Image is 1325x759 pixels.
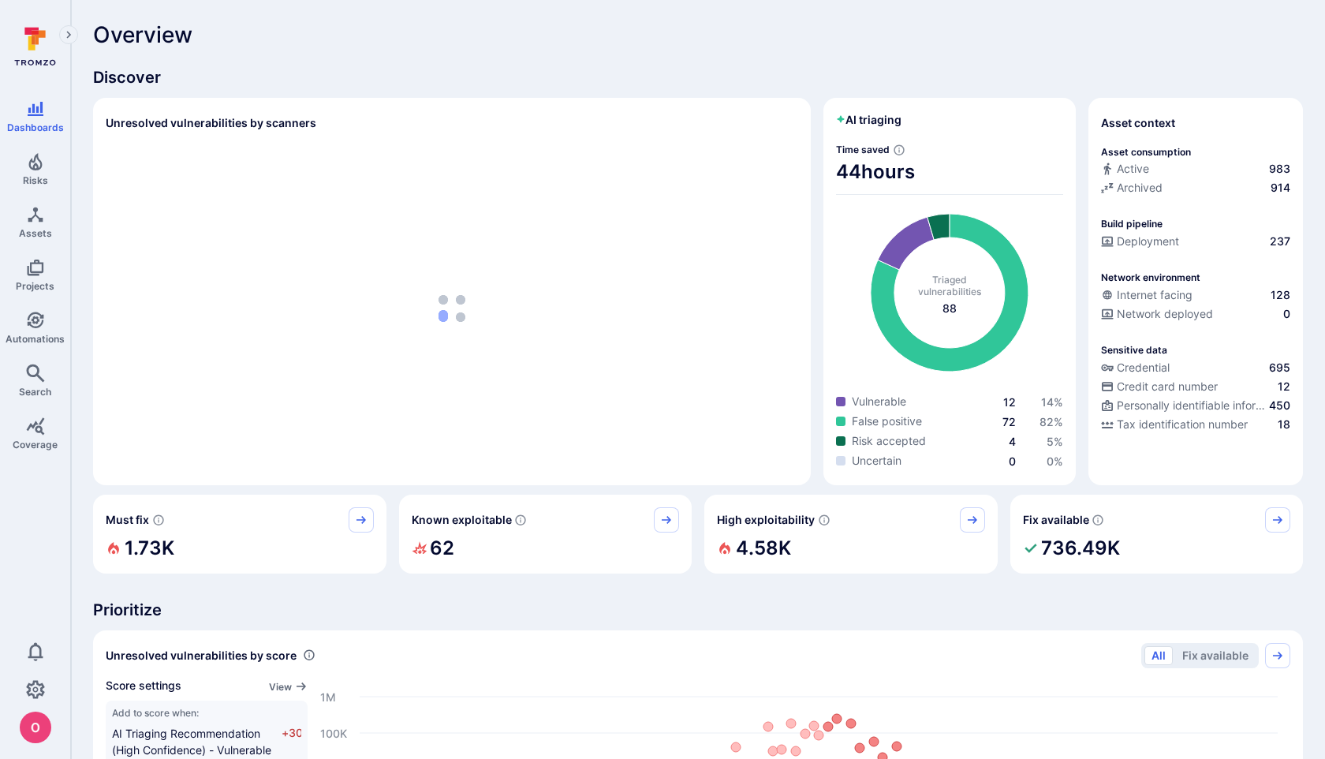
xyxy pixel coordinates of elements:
span: Risk accepted [852,433,926,449]
div: loading spinner [106,145,798,473]
div: Deployment [1101,234,1179,249]
a: Tax identification number18 [1101,417,1290,432]
span: 450 [1269,398,1290,413]
h2: Unresolved vulnerabilities by scanners [106,115,316,131]
div: Evidence indicative of handling user or service credentials [1101,360,1290,379]
span: Vulnerable [852,394,906,409]
span: 18 [1278,417,1290,432]
span: total [942,301,957,316]
div: Archived [1101,180,1163,196]
a: Active983 [1101,161,1290,177]
a: Deployment237 [1101,234,1290,249]
span: Active [1117,161,1149,177]
span: 128 [1271,287,1290,303]
span: AI Triaging Recommendation (High Confidence) - Vulnerable [112,727,271,757]
span: Asset context [1101,115,1175,131]
span: 14 % [1041,395,1063,409]
button: All [1144,646,1173,665]
h2: 736.49K [1041,533,1120,564]
span: 12 [1278,379,1290,394]
span: Known exploitable [412,512,512,528]
span: Discover [93,66,1303,88]
i: Expand navigation menu [63,28,74,42]
span: 82 % [1039,415,1063,428]
span: Dashboards [7,122,64,133]
a: 4 [1009,435,1016,448]
a: Credit card number12 [1101,379,1290,394]
button: Fix available [1175,646,1256,665]
span: 983 [1269,161,1290,177]
h2: 1.73K [125,533,174,564]
span: 0 % [1047,454,1063,468]
span: Overview [93,22,192,47]
span: Add to score when: [112,707,301,719]
span: High exploitability [717,512,815,528]
span: 914 [1271,180,1290,196]
span: Credit card number [1117,379,1218,394]
p: Network environment [1101,271,1200,283]
a: Internet facing128 [1101,287,1290,303]
span: 5 % [1047,435,1063,448]
span: Risks [23,174,48,186]
button: Expand navigation menu [59,25,78,44]
div: Commits seen in the last 180 days [1101,161,1290,180]
span: False positive [852,413,922,429]
span: Unresolved vulnerabilities by score [106,648,297,664]
div: Evidence that the asset is packaged and deployed somewhere [1101,306,1290,325]
span: Deployment [1117,234,1179,249]
text: 100K [320,726,347,739]
svg: EPSS score ≥ 0.7 [818,514,830,526]
span: 237 [1270,234,1290,249]
span: Search [19,386,51,398]
p: Sensitive data [1101,344,1167,356]
span: 72 [1002,415,1016,428]
div: Credential [1101,360,1170,376]
span: Network deployed [1117,306,1213,322]
div: Number of vulnerabilities in status 'Open' 'Triaged' and 'In process' grouped by score [303,647,315,664]
span: Fix available [1023,512,1089,528]
div: Evidence indicative of processing credit card numbers [1101,379,1290,398]
span: 44 hours [836,159,1063,185]
span: 695 [1269,360,1290,376]
span: Uncertain [852,453,901,469]
div: Network deployed [1101,306,1213,322]
span: 0 [1283,306,1290,322]
a: Credential695 [1101,360,1290,376]
h2: 4.58K [736,533,791,564]
span: Credential [1117,360,1170,376]
h2: 62 [430,533,454,564]
div: Evidence indicative of processing tax identification numbers [1101,417,1290,436]
img: ACg8ocJcCe-YbLxGm5tc0PuNRxmgP8aEm0RBXn6duO8aeMVK9zjHhw=s96-c [20,712,51,743]
a: 14% [1041,395,1063,409]
div: Code repository is archived [1101,180,1290,199]
span: Must fix [106,512,149,528]
h2: AI triaging [836,112,901,128]
div: Evidence that an asset is internet facing [1101,287,1290,306]
span: Coverage [13,439,58,451]
a: Personally identifiable information (PII)450 [1101,398,1290,413]
div: Must fix [93,495,386,574]
span: Assets [19,227,52,239]
div: Active [1101,161,1149,177]
span: Time saved [836,144,890,155]
p: Build pipeline [1101,218,1163,230]
div: Known exploitable [399,495,692,574]
div: Credit card number [1101,379,1218,394]
p: Asset consumption [1101,146,1191,158]
a: Archived914 [1101,180,1290,196]
svg: Estimated based on an average time of 30 mins needed to triage each vulnerability [893,144,905,156]
a: View [269,678,308,694]
img: Loading... [439,295,465,322]
button: View [269,681,308,693]
span: Tax identification number [1117,417,1248,432]
div: High exploitability [704,495,998,574]
a: Network deployed0 [1101,306,1290,322]
a: 5% [1047,435,1063,448]
svg: Vulnerabilities with fix available [1092,514,1104,526]
a: 12 [1003,395,1016,409]
div: Internet facing [1101,287,1192,303]
a: 0 [1009,454,1016,468]
div: Personally identifiable information (PII) [1101,398,1266,413]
